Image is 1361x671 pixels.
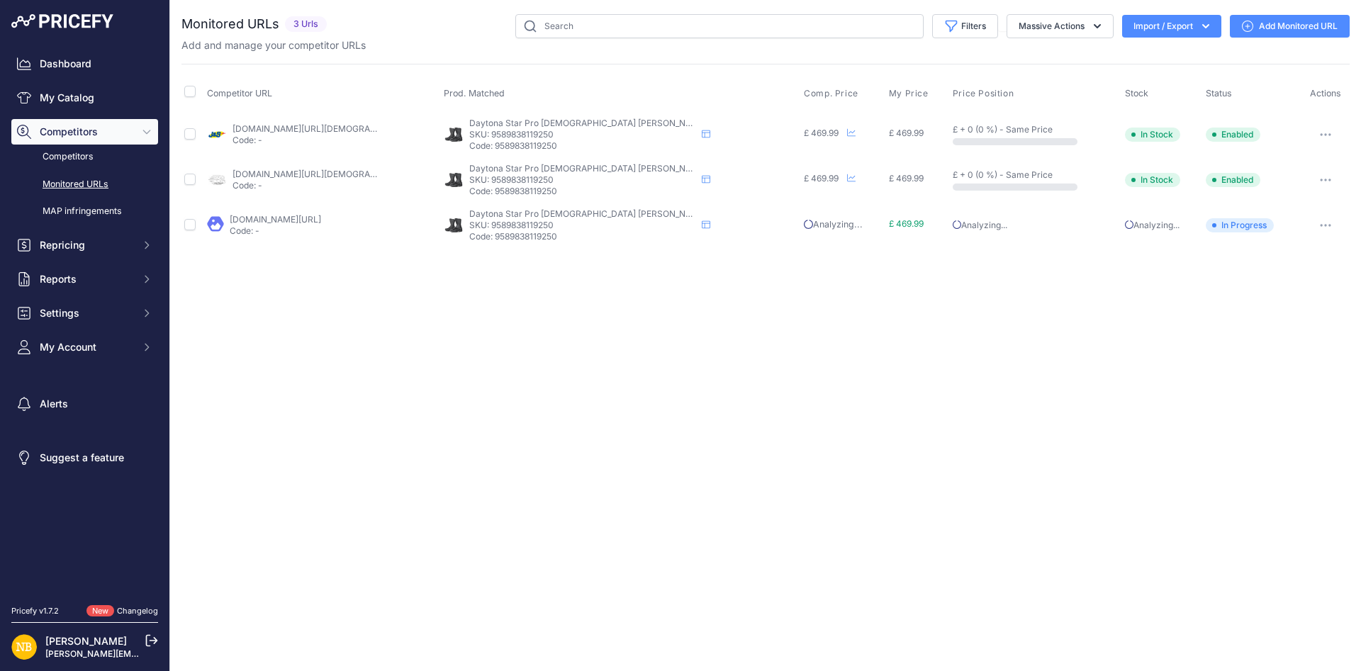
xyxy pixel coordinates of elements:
[804,88,858,99] span: Comp. Price
[11,145,158,169] a: Competitors
[1206,88,1232,98] span: Status
[1125,128,1180,142] span: In Stock
[117,606,158,616] a: Changelog
[233,169,419,179] a: [DOMAIN_NAME][URL][DEMOGRAPHIC_DATA]
[889,88,931,99] button: My Price
[11,445,158,470] a: Suggest a feature
[804,88,861,99] button: Comp. Price
[953,88,1014,99] span: Price Position
[1125,173,1180,187] span: In Stock
[11,119,158,145] button: Competitors
[11,199,158,224] a: MAP infringements
[1230,15,1350,38] a: Add Monitored URL
[932,14,998,38] button: Filters
[953,169,1053,180] span: £ + 0 (0 %) - Same Price
[40,272,133,286] span: Reports
[804,219,862,230] span: Analyzing...
[469,140,696,152] p: Code: 9589838119250
[469,220,696,231] p: SKU: 9589838119250
[953,124,1053,135] span: £ + 0 (0 %) - Same Price
[11,172,158,197] a: Monitored URLs
[233,123,419,134] a: [DOMAIN_NAME][URL][DEMOGRAPHIC_DATA]
[11,266,158,292] button: Reports
[444,88,505,98] span: Prod. Matched
[889,173,924,184] span: £ 469.99
[469,163,775,174] span: Daytona Star Pro [DEMOGRAPHIC_DATA] [PERSON_NAME]-Tex Boots Black
[1125,88,1148,98] span: Stock
[1206,173,1260,187] span: Enabled
[11,300,158,326] button: Settings
[233,135,380,146] p: Code: -
[40,340,133,354] span: My Account
[285,16,327,33] span: 3 Urls
[1122,15,1221,38] button: Import / Export
[11,85,158,111] a: My Catalog
[40,238,133,252] span: Repricing
[469,231,696,242] p: Code: 9589838119250
[11,391,158,417] a: Alerts
[45,648,264,659] a: [PERSON_NAME][EMAIL_ADDRESS][DOMAIN_NAME]
[11,14,113,28] img: Pricefy Logo
[1007,14,1114,38] button: Massive Actions
[469,118,775,128] span: Daytona Star Pro [DEMOGRAPHIC_DATA] [PERSON_NAME]-Tex Boots Black
[515,14,924,38] input: Search
[11,605,59,617] div: Pricefy v1.7.2
[207,88,272,98] span: Competitor URL
[230,214,321,225] a: [DOMAIN_NAME][URL]
[469,129,696,140] p: SKU: 9589838119250
[45,635,127,647] a: [PERSON_NAME]
[181,14,279,34] h2: Monitored URLs
[953,88,1016,99] button: Price Position
[889,128,924,138] span: £ 469.99
[230,225,321,237] p: Code: -
[11,51,158,77] a: Dashboard
[11,232,158,258] button: Repricing
[804,173,839,184] span: £ 469.99
[469,174,696,186] p: SKU: 9589838119250
[469,208,775,219] span: Daytona Star Pro [DEMOGRAPHIC_DATA] [PERSON_NAME]-Tex Boots Black
[1206,218,1274,232] span: In Progress
[953,220,1120,231] p: Analyzing...
[1206,128,1260,142] span: Enabled
[40,306,133,320] span: Settings
[1125,220,1200,231] p: Analyzing...
[804,128,839,138] span: £ 469.99
[181,38,366,52] p: Add and manage your competitor URLs
[40,125,133,139] span: Competitors
[86,605,114,617] span: New
[889,88,929,99] span: My Price
[11,334,158,360] button: My Account
[469,186,696,197] p: Code: 9589838119250
[889,218,924,229] span: £ 469.99
[11,51,158,588] nav: Sidebar
[233,180,380,191] p: Code: -
[1310,88,1341,98] span: Actions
